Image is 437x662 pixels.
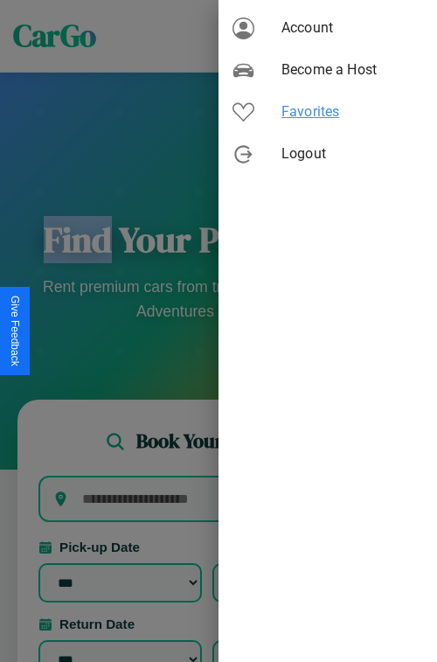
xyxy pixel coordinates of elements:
div: Account [218,7,437,49]
span: Favorites [281,101,423,122]
div: Favorites [218,91,437,133]
div: Become a Host [218,49,437,91]
span: Logout [281,143,423,164]
span: Become a Host [281,59,423,80]
div: Give Feedback [9,296,21,366]
span: Account [281,17,423,38]
div: Logout [218,133,437,175]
